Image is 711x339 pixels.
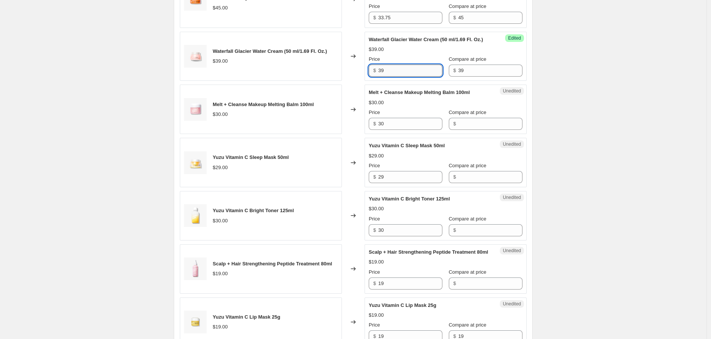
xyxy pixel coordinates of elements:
span: Waterfall Glacier Water Cream (50 ml/1.69 Fl. Oz.) [213,48,327,54]
span: $ [373,121,376,126]
img: yuzu_c_mask_thumb_04b6e3e9-e8de-430a-abdb-812c1001fbdb_80x.jpg [184,151,207,174]
div: $39.00 [213,57,228,65]
span: Compare at price [449,216,487,222]
div: $19.00 [369,311,384,319]
div: $19.00 [369,258,384,266]
span: $ [373,68,376,73]
div: $29.00 [213,164,228,171]
img: yuzu_c_lip_mask_80x.jpg [184,311,207,333]
span: $ [453,15,456,20]
span: Compare at price [449,322,487,328]
span: Edited [508,35,521,41]
span: Yuzu Vitamin C Lip Mask 25g [213,314,280,320]
span: $ [453,68,456,73]
span: Yuzu Vitamin C Bright Toner 125ml [369,196,450,202]
div: $30.00 [213,217,228,225]
span: Waterfall Glacier Water Cream (50 ml/1.69 Fl. Oz.) [369,37,483,42]
img: meltcleanse_balm_80x.jpg [184,98,207,121]
span: Compare at price [449,3,487,9]
span: Compare at price [449,269,487,275]
span: Unedited [503,248,521,254]
span: Unedited [503,141,521,147]
span: Price [369,322,380,328]
span: Price [369,3,380,9]
img: scalphair_treatment_80x.jpg [184,257,207,280]
span: Yuzu Vitamin C Sleep Mask 50ml [213,154,289,160]
span: Unedited [503,88,521,94]
span: $ [373,280,376,286]
div: $45.00 [213,4,228,12]
span: Price [369,269,380,275]
span: $ [453,227,456,233]
span: Compare at price [449,56,487,62]
span: Yuzu Vitamin C Lip Mask 25g [369,302,436,308]
span: Yuzu Vitamin C Bright Toner 125ml [213,208,294,213]
span: $ [453,121,456,126]
span: Price [369,109,380,115]
div: $19.00 [213,270,228,277]
div: $19.00 [213,323,228,331]
div: $30.00 [369,99,384,106]
span: Compare at price [449,163,487,168]
span: Compare at price [449,109,487,115]
span: Unedited [503,194,521,200]
div: $39.00 [369,46,384,53]
div: $30.00 [369,205,384,213]
img: yuzu_c_bright_toner_80x.jpg [184,204,207,227]
span: Unedited [503,301,521,307]
span: $ [373,174,376,180]
span: $ [453,174,456,180]
span: Scalp + Hair Strengthening Peptide Treatment 80ml [369,249,488,255]
span: $ [373,227,376,233]
span: Scalp + Hair Strengthening Peptide Treatment 80ml [213,261,332,267]
div: $30.00 [213,111,228,118]
span: Price [369,163,380,168]
span: $ [373,333,376,339]
img: waterfall_thumb_f61d1131-529b-43c5-9390-94881fb65fe2_80x.jpg [184,45,207,68]
span: Price [369,216,380,222]
div: $29.00 [369,152,384,160]
span: Price [369,56,380,62]
span: $ [453,333,456,339]
span: $ [453,280,456,286]
span: $ [373,15,376,20]
span: Melt + Cleanse Makeup Melting Balm 100ml [369,89,470,95]
span: Yuzu Vitamin C Sleep Mask 50ml [369,143,445,148]
span: Melt + Cleanse Makeup Melting Balm 100ml [213,102,314,107]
